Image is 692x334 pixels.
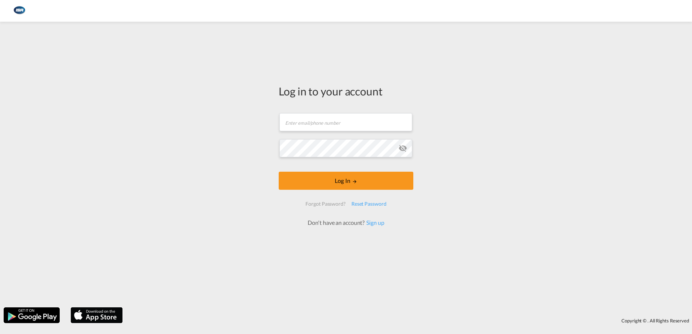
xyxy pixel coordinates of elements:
[300,219,392,227] div: Don't have an account?
[279,172,413,190] button: LOGIN
[70,307,123,324] img: apple.png
[349,197,389,210] div: Reset Password
[11,3,27,19] img: 1aa151c0c08011ec8d6f413816f9a227.png
[398,144,407,153] md-icon: icon-eye-off
[279,113,412,131] input: Enter email/phone number
[279,83,413,99] div: Log in to your account
[303,197,348,210] div: Forgot Password?
[364,219,384,226] a: Sign up
[3,307,60,324] img: google.png
[126,314,692,327] div: Copyright © . All Rights Reserved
